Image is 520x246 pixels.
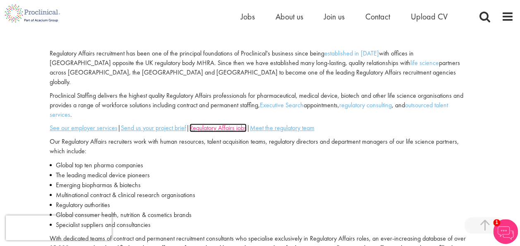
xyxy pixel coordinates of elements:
[50,123,117,132] a: See our employer services
[410,58,439,67] a: life science
[241,11,255,22] a: Jobs
[50,200,471,210] li: Regulatory authorities
[493,219,518,244] img: Chatbot
[250,123,314,132] a: Meet the regulatory team
[50,137,471,156] p: Our Regulatory Affairs recruiters work with human resources, talent acquisition teams, regulatory...
[50,170,471,180] li: The leading medical device pioneers
[50,91,471,120] p: Proclinical Staffing delivers the highest quality Regulatory Affairs professionals for pharmaceut...
[50,180,471,190] li: Emerging biopharmas & biotechs
[276,11,303,22] a: About us
[324,11,345,22] a: Join us
[50,190,471,200] li: Multinational contract & clinical research organisations
[493,219,500,226] span: 1
[50,210,471,220] li: Global consumer health, nutrition & cosmetics brands
[50,123,471,133] p: | | |
[6,215,112,240] iframe: reCAPTCHA
[50,49,471,87] p: Regulatory Affairs recruitment has been one of the principal foundations of Proclinical's busines...
[189,123,247,132] a: Regulatory Affairs jobs
[411,11,448,22] a: Upload CV
[260,101,304,109] a: Executive Search
[121,123,186,132] a: Send us your project brief
[339,101,392,109] a: regulatory consulting
[324,49,379,58] a: established in [DATE]
[50,220,471,230] li: Specialist suppliers and consultancies
[50,101,448,119] a: outsourced talent services
[365,11,390,22] a: Contact
[50,160,471,170] li: Global top ten pharma companies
